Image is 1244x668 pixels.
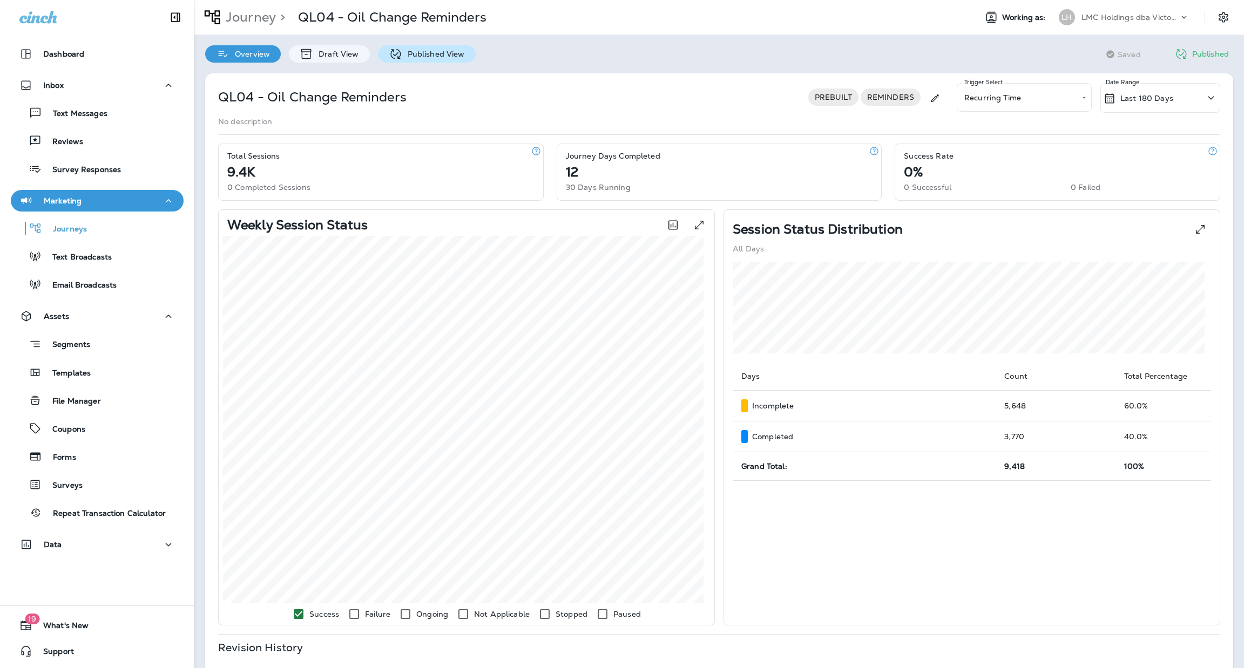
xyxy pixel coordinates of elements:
button: Marketing [11,190,184,212]
span: What's New [32,621,89,634]
button: Settings [1214,8,1233,27]
p: 12 [566,168,578,176]
p: 30 Days Running [566,183,631,192]
p: QL04 - Oil Change Reminders [218,88,407,106]
button: Text Broadcasts [11,245,184,268]
span: 9,418 [1004,461,1025,471]
p: Survey Responses [42,165,121,175]
p: LMC Holdings dba Victory Lane Quick Oil Change [1081,13,1179,22]
p: Reviews [42,137,83,147]
p: Revision History [218,643,303,652]
p: Surveys [42,481,83,491]
span: Working as: [1002,13,1048,22]
td: 40.0 % [1115,421,1211,452]
span: REMINDERS [861,93,921,101]
p: 0 Failed [1071,183,1100,192]
button: Reviews [11,129,184,152]
label: Trigger Select [964,78,1003,86]
p: 0% [904,168,923,176]
button: Templates [11,361,184,384]
p: Overview [229,50,270,58]
p: Published [1192,50,1229,58]
p: Data [44,540,62,549]
p: Journey [221,9,276,25]
div: Recurring Time [957,83,1092,112]
p: Assets [44,312,69,321]
button: 19What's New [11,615,184,636]
span: 19 [25,614,39,624]
th: Count [996,362,1115,391]
p: Published View [402,50,465,58]
p: No description [218,117,272,126]
button: View Pie expanded to full screen [1189,219,1211,240]
button: File Manager [11,389,184,412]
p: All Days [733,244,764,253]
td: 5,648 [996,391,1115,421]
button: Coupons [11,417,184,440]
p: Total Sessions [227,152,280,160]
button: Journeys [11,217,184,240]
p: Success Rate [904,152,954,160]
p: Failure [365,610,390,618]
p: Forms [42,453,76,463]
p: QL04 - Oil Change Reminders [298,9,486,25]
p: Text Broadcasts [42,253,112,263]
p: Repeat Transaction Calculator [42,509,166,519]
p: Segments [42,340,90,351]
button: Collapse Sidebar [160,6,191,28]
p: Success [309,610,339,618]
button: Toggle between session count and session percentage [662,214,684,236]
th: Total Percentage [1115,362,1211,391]
button: Email Broadcasts [11,273,184,296]
p: 0 Completed Sessions [227,183,310,192]
p: > [276,9,285,25]
button: View graph expanded to full screen [688,214,710,236]
p: Session Status Distribution [733,225,903,234]
span: Support [32,647,74,660]
div: LH [1059,9,1075,25]
p: Weekly Session Status [227,221,368,229]
p: Journey Days Completed [566,152,660,160]
button: Data [11,534,184,555]
p: 9.4K [227,168,255,176]
th: Days [733,362,996,391]
p: Coupons [42,425,85,435]
button: Survey Responses [11,158,184,180]
p: Text Messages [42,109,107,119]
p: 0 Successful [904,183,951,192]
p: Marketing [44,196,82,205]
span: PREBUILT [808,93,858,101]
p: Dashboard [43,50,84,58]
p: Stopped [556,610,587,618]
span: Saved [1118,50,1141,59]
button: Repeat Transaction Calculator [11,501,184,524]
div: Edit [925,83,945,113]
p: Inbox [43,81,64,90]
button: Dashboard [11,43,184,65]
button: Forms [11,445,184,468]
span: 100% [1124,461,1145,471]
p: Not Applicable [474,610,530,618]
p: Ongoing [416,610,448,618]
p: Last 180 Days [1120,94,1173,103]
button: Text Messages [11,101,184,124]
button: Surveys [11,473,184,496]
p: Templates [42,369,91,379]
p: Date Range [1106,78,1141,86]
p: Email Broadcasts [42,281,117,291]
button: Assets [11,305,184,327]
p: Draft View [313,50,359,58]
p: File Manager [42,397,101,407]
button: Segments [11,332,184,356]
p: Journeys [42,224,87,235]
span: Grand Total: [741,461,787,471]
p: Completed [752,432,793,441]
button: Support [11,640,184,662]
p: Incomplete [752,401,794,410]
td: 3,770 [996,421,1115,452]
td: 60.0 % [1115,391,1211,421]
button: Inbox [11,74,184,96]
p: Paused [613,610,641,618]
